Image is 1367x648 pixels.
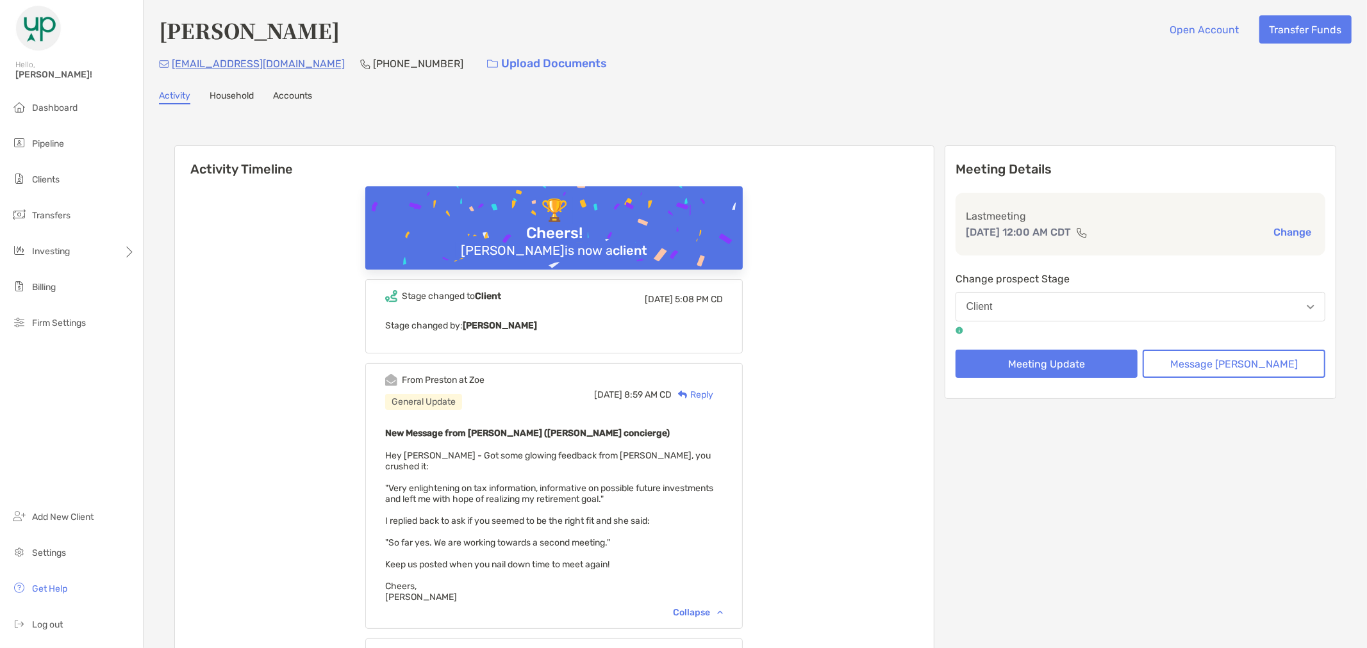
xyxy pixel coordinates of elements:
div: Reply [672,388,713,401]
a: Household [210,90,254,104]
div: Cheers! [521,224,588,243]
div: 🏆 [536,198,573,224]
img: Open dropdown arrow [1307,305,1314,309]
img: pipeline icon [12,135,27,150]
img: Phone Icon [360,59,370,69]
div: Client [966,301,993,312]
p: Last meeting [966,208,1315,224]
img: logout icon [12,616,27,631]
span: Pipeline [32,138,64,149]
img: Zoe Logo [15,5,62,51]
img: settings icon [12,544,27,560]
button: Message [PERSON_NAME] [1143,350,1325,378]
span: [DATE] [645,294,673,305]
span: Settings [32,547,66,558]
img: firm-settings icon [12,314,27,330]
span: Billing [32,282,56,293]
p: Change prospect Stage [956,271,1325,287]
div: Stage changed to [402,291,501,302]
span: Log out [32,619,63,630]
img: Reply icon [678,391,688,399]
span: [PERSON_NAME]! [15,69,135,80]
img: communication type [1076,227,1088,238]
div: Collapse [673,607,723,618]
p: [DATE] 12:00 AM CDT [966,224,1071,240]
span: 5:08 PM CD [675,294,723,305]
button: Change [1270,225,1315,239]
a: Upload Documents [479,50,615,77]
b: [PERSON_NAME] [463,320,537,331]
img: get-help icon [12,580,27,595]
p: Meeting Details [956,161,1325,177]
img: transfers icon [12,207,27,222]
img: clients icon [12,171,27,186]
span: Transfers [32,210,70,221]
p: Stage changed by: [385,318,723,334]
img: Chevron icon [717,610,723,614]
button: Open Account [1160,15,1249,44]
button: Client [956,292,1325,321]
button: Transfer Funds [1259,15,1352,44]
span: Investing [32,246,70,257]
span: Get Help [32,583,67,594]
span: Clients [32,174,60,185]
span: [DATE] [594,389,622,400]
img: tooltip [956,327,963,334]
a: Accounts [273,90,312,104]
img: Event icon [385,374,397,386]
b: client [613,243,647,258]
p: [PHONE_NUMBER] [373,56,463,72]
div: [PERSON_NAME] is now a [456,243,652,258]
div: General Update [385,394,462,410]
img: Event icon [385,290,397,302]
span: Add New Client [32,512,94,522]
a: Activity [159,90,190,104]
img: Email Icon [159,60,169,68]
img: billing icon [12,279,27,294]
span: Firm Settings [32,318,86,328]
b: New Message from [PERSON_NAME] ([PERSON_NAME] concierge) [385,428,670,439]
span: Dashboard [32,102,78,113]
h4: [PERSON_NAME] [159,15,340,45]
img: button icon [487,60,498,69]
img: dashboard icon [12,99,27,115]
button: Meeting Update [956,350,1138,378]
p: [EMAIL_ADDRESS][DOMAIN_NAME] [172,56,345,72]
b: Client [475,291,501,302]
span: Hey [PERSON_NAME] - Got some glowing feedback from [PERSON_NAME], you crushed it: "Very enlighten... [385,450,713,603]
span: 8:59 AM CD [624,389,672,400]
img: add_new_client icon [12,508,27,524]
h6: Activity Timeline [175,146,934,177]
div: From Preston at Zoe [402,375,485,385]
img: investing icon [12,243,27,258]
